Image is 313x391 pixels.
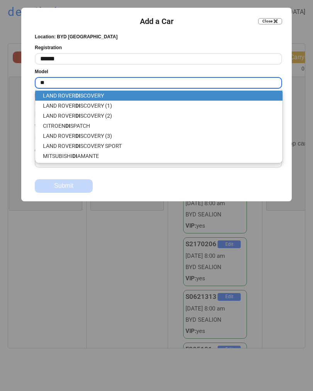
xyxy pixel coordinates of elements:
div: Model [35,69,48,75]
p: LAND ROVER SCOVERY [35,91,282,101]
p: LAND ROVER SCOVERY SPORT [35,141,282,151]
div: Location: BYD [GEOGRAPHIC_DATA] [35,34,117,40]
p: CITROEN SPATCH [35,121,282,131]
strong: DI [65,123,70,129]
div: Add a Car [140,16,174,27]
button: Submit [35,179,93,193]
p: LAND ROVER SCOVERY (1) [35,101,282,111]
strong: DI [72,153,77,159]
p: LAND ROVER SCOVERY (3) [35,131,282,141]
strong: DI [75,133,80,139]
p: LAND ROVER SCOVERY (2) [35,111,282,121]
strong: DI [75,143,80,149]
div: Registration [35,45,62,51]
strong: DI [75,113,80,119]
strong: DI [75,103,80,109]
button: Close ✖️ [258,18,282,24]
strong: DI [75,93,80,99]
p: MITSUBISHI AMANTE [35,151,282,161]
